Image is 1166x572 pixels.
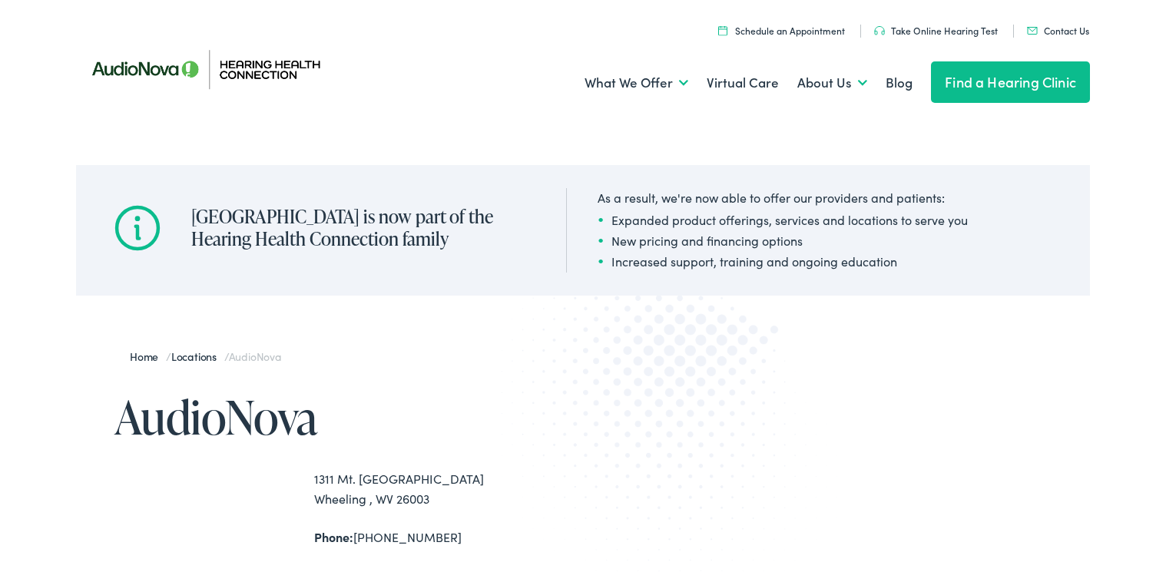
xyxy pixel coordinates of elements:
a: Locations [171,349,224,364]
span: / / [130,349,281,364]
a: Home [130,349,166,364]
a: What We Offer [585,55,688,111]
li: New pricing and financing options [598,231,968,250]
div: 1311 Mt. [GEOGRAPHIC_DATA] Wheeling , WV 26003 [314,469,583,508]
a: Schedule an Appointment [718,24,845,37]
div: As a result, we're now able to offer our providers and patients: [598,188,968,207]
div: [PHONE_NUMBER] [314,527,583,547]
h1: AudioNova [114,392,583,442]
li: Expanded product offerings, services and locations to serve you [598,210,968,229]
li: Increased support, training and ongoing education [598,252,968,270]
a: Blog [886,55,913,111]
img: utility icon [1027,27,1038,35]
a: Virtual Care [707,55,779,111]
img: utility icon [718,25,727,35]
img: utility icon [874,26,885,35]
a: Find a Hearing Clinic [931,61,1090,103]
a: Take Online Hearing Test [874,24,998,37]
h2: [GEOGRAPHIC_DATA] is now part of the Hearing Health Connection family [191,206,535,250]
strong: Phone: [314,528,353,545]
span: AudioNova [229,349,281,364]
a: Contact Us [1027,24,1089,37]
a: About Us [797,55,867,111]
